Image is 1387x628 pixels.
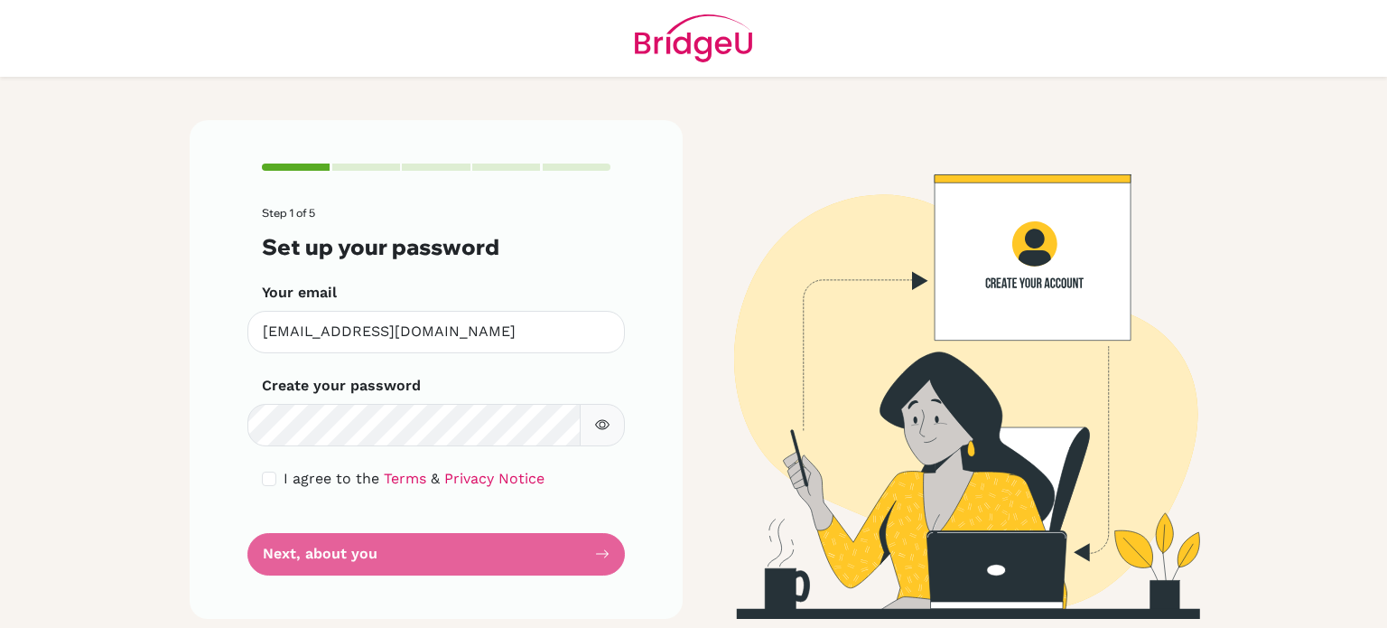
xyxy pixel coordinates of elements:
input: Insert your email* [247,311,625,353]
span: Step 1 of 5 [262,206,315,220]
a: Privacy Notice [444,470,545,487]
span: & [431,470,440,487]
span: I agree to the [284,470,379,487]
a: Terms [384,470,426,487]
label: Create your password [262,375,421,397]
label: Your email [262,282,337,304]
h3: Set up your password [262,234,610,260]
